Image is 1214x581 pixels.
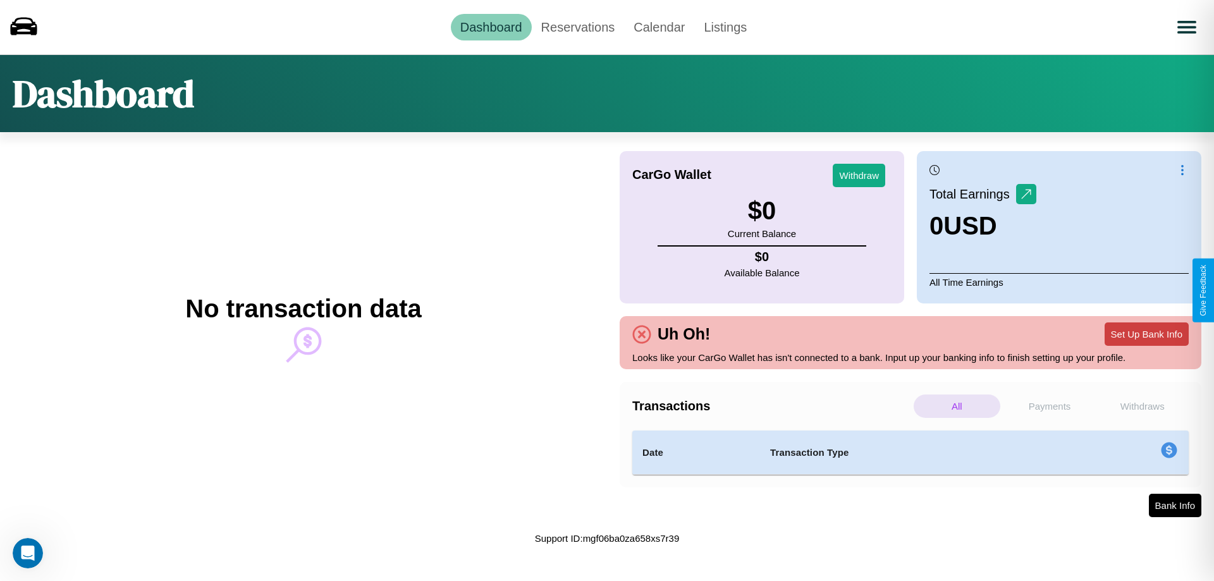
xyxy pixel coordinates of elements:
[929,183,1016,205] p: Total Earnings
[1099,394,1186,418] p: Withdraws
[728,225,796,242] p: Current Balance
[13,68,194,119] h1: Dashboard
[624,14,694,40] a: Calendar
[1169,9,1205,45] button: Open menu
[13,538,43,568] iframe: Intercom live chat
[535,530,679,547] p: Support ID: mgf06ba0za658xs7r39
[185,295,421,323] h2: No transaction data
[914,394,1000,418] p: All
[833,164,885,187] button: Withdraw
[1199,265,1208,316] div: Give Feedback
[929,273,1189,291] p: All Time Earnings
[1149,494,1201,517] button: Bank Info
[632,431,1189,475] table: simple table
[532,14,625,40] a: Reservations
[632,399,910,413] h4: Transactions
[651,325,716,343] h4: Uh Oh!
[694,14,756,40] a: Listings
[929,212,1036,240] h3: 0 USD
[1007,394,1093,418] p: Payments
[1105,322,1189,346] button: Set Up Bank Info
[642,445,750,460] h4: Date
[728,197,796,225] h3: $ 0
[770,445,1057,460] h4: Transaction Type
[725,264,800,281] p: Available Balance
[632,349,1189,366] p: Looks like your CarGo Wallet has isn't connected to a bank. Input up your banking info to finish ...
[725,250,800,264] h4: $ 0
[451,14,532,40] a: Dashboard
[632,168,711,182] h4: CarGo Wallet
